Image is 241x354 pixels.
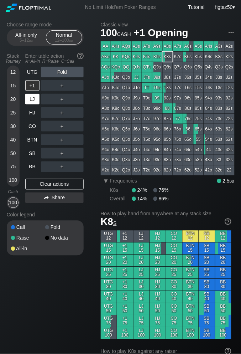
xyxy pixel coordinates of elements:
span: s [113,219,116,227]
div: UTG 25 [101,267,117,279]
div: Q4o [121,145,131,155]
div: 100 [8,175,19,186]
div: J2o [132,165,142,175]
div: K3o [111,155,121,165]
div: BB 20 [215,255,231,267]
h2: How to play hand from anywhere at any stack size [101,211,231,217]
div: 87o [163,114,173,124]
div: BB 12 [215,231,231,242]
div: A3o [101,155,111,165]
div: 84o [163,145,173,155]
div: 95o [152,134,162,144]
div: 83o [163,155,173,165]
div: LJ 50 [133,303,150,315]
div: LJ 40 [133,291,150,303]
div: +1 12 [117,231,133,242]
div: 76o [173,124,183,134]
div: HJ 12 [150,231,166,242]
div: 20 [8,94,19,104]
div: 94s [204,93,214,103]
div: J9o [132,93,142,103]
div: J9s [152,72,162,82]
div: No data [45,236,79,241]
div: Q8o [121,103,131,113]
div: HJ 40 [150,291,166,303]
div: 75 [8,161,19,172]
div: 52o [194,165,204,175]
span: figtaz50 [215,4,233,10]
div: LJ [25,94,40,104]
div: BB 25 [215,267,231,279]
div: CO 20 [166,255,182,267]
div: QJs [132,62,142,72]
div: 63o [183,155,193,165]
div: SB [25,148,40,159]
div: T6o [142,124,152,134]
div: AQs [121,41,131,51]
div: AA [101,41,111,51]
div: +1 50 [117,303,133,315]
div: Q3o [121,155,131,165]
div: K3s [214,52,224,62]
div: T2o [142,165,152,175]
div: UTG 75 [101,315,117,327]
div: JTo [132,83,142,93]
div: J6s [183,72,193,82]
div: KJs [132,52,142,62]
div: 75s [194,114,204,124]
div: T9s [152,83,162,93]
div: No Limit Hold’em Poker Ranges [74,4,167,12]
div: 86% [153,196,169,202]
div: A6o [101,124,111,134]
div: A4o [101,145,111,155]
div: K7o [111,114,121,124]
img: help.32db89a4.svg [77,52,84,60]
div: A3s [214,41,224,51]
div: CO 12 [166,231,182,242]
img: ellipsis.fd386fe8.svg [227,29,235,36]
span: bb [230,178,234,184]
div: ▾ [214,3,236,11]
div: HJ 20 [150,255,166,267]
div: 73s [214,114,224,124]
div: 5 – 12 [11,38,41,43]
div: UTG 20 [101,255,117,267]
div: Q9s [152,62,162,72]
div: K2s [225,52,235,62]
div: AKs [111,41,121,51]
div: K7s [173,52,183,62]
div: ATo [101,83,111,93]
img: help.32db89a4.svg [224,218,232,226]
div: T6s [183,83,193,93]
div: BTN 30 [183,279,199,291]
div: 76s [183,114,193,124]
div: 85o [163,134,173,144]
div: KK [111,52,121,62]
div: T3o [142,155,152,165]
h2: Classic view [101,22,235,27]
div: 87s [173,103,183,113]
div: J8o [132,103,142,113]
div: 14% [132,196,153,202]
div: K5o [111,134,121,144]
div: 92o [152,165,162,175]
a: Tutorial [188,4,205,10]
div: ATs [142,41,152,51]
div: +1 [25,80,40,91]
div: A7s [173,41,183,51]
div: 44 [204,145,214,155]
div: A=All-in R=Raise C=Call [25,59,84,64]
div: J3s [214,72,224,82]
div: +1 75 [117,315,133,327]
div: 63s [214,124,224,134]
div: Q7s [173,62,183,72]
div: LJ 20 [133,255,150,267]
div: T9o [142,93,152,103]
div: J6o [132,124,142,134]
div: K2o [111,165,121,175]
div: 15 [8,80,19,91]
div: ＋ [41,80,84,91]
div: 86o [163,124,173,134]
div: T5o [142,134,152,144]
div: Tourney [4,59,22,64]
